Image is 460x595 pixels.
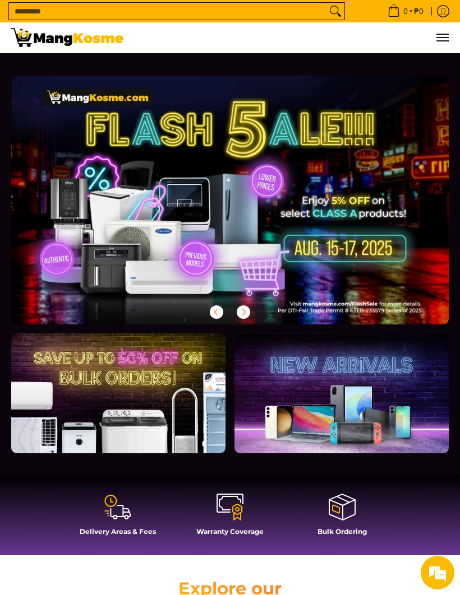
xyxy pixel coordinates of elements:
[180,527,280,536] h4: Warranty Coverage
[204,300,229,324] button: Previous
[292,527,393,536] h4: Bulk Ordering
[67,492,168,544] a: Delivery Areas & Fees
[326,3,344,20] button: Search
[67,527,168,536] h4: Delivery Areas & Fees
[135,22,449,53] nav: Main Menu
[384,5,427,17] span: •
[11,28,123,47] img: Mang Kosme: Your Home Appliances Warehouse Sale Partner!
[402,7,410,15] span: 0
[135,22,449,53] ul: Customer Navigation
[435,22,449,53] button: Menu
[412,7,425,15] span: ₱0
[231,300,256,324] button: Next
[292,492,393,544] a: Bulk Ordering
[180,492,280,544] a: Warranty Coverage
